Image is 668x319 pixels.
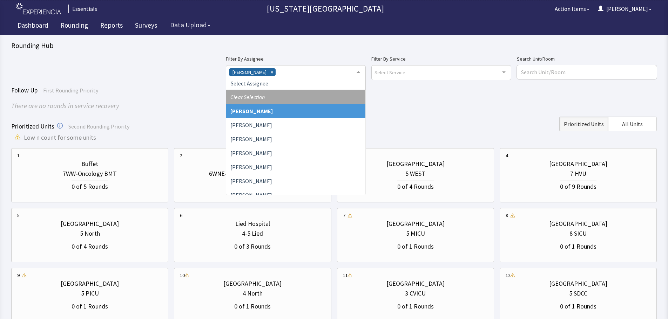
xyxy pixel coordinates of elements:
[68,5,97,13] div: Essentials
[12,18,54,35] a: Dashboard
[564,120,604,128] span: Prioritized Units
[230,108,273,115] span: [PERSON_NAME]
[570,169,586,179] div: 7 HVU
[180,152,182,159] div: 2
[517,55,657,63] label: Search Unit/Room
[166,19,215,32] button: Data Upload
[229,80,351,87] input: Select Assignee
[230,164,272,171] span: [PERSON_NAME]
[397,180,434,192] div: 0 of 4 Rounds
[72,300,108,311] div: 0 of 1 Rounds
[180,272,185,279] div: 10
[405,289,426,298] div: 3 CVICU
[24,133,96,143] span: Low n count for some units
[209,169,296,179] div: 6WNE-Oncology Progressive/ICU
[506,212,508,219] div: 8
[506,272,511,279] div: 12
[622,120,643,128] span: All Units
[608,117,657,131] button: All Units
[234,240,271,251] div: 0 of 3 Rounds
[343,212,345,219] div: 7
[559,117,608,131] button: Prioritized Units
[61,279,119,289] div: [GEOGRAPHIC_DATA]
[549,219,607,229] div: [GEOGRAPHIC_DATA]
[226,90,365,104] span: Clear Selection
[386,279,445,289] div: [GEOGRAPHIC_DATA]
[230,178,272,185] span: [PERSON_NAME]
[234,300,271,311] div: 0 of 1 Rounds
[406,229,425,238] div: 5 MICU
[81,159,98,169] div: Buffet
[61,219,119,229] div: [GEOGRAPHIC_DATA]
[343,272,348,279] div: 11
[80,229,100,238] div: 5 North
[72,180,108,192] div: 0 of 5 Rounds
[130,18,162,35] a: Surveys
[242,229,263,238] div: 4-5 Lied
[226,55,366,63] label: Filter By Assignee
[68,123,129,130] span: Second Rounding Priority
[551,2,594,16] button: Action Items
[63,169,117,179] div: 7WW-Oncology BMT
[17,152,20,159] div: 1
[594,2,656,16] button: [PERSON_NAME]
[560,240,596,251] div: 0 of 1 Rounds
[371,55,511,63] label: Filter By Service
[232,69,266,75] span: [PERSON_NAME]
[43,87,98,94] span: First Rounding Priority
[549,159,607,169] div: [GEOGRAPHIC_DATA]
[375,68,405,76] span: Select Service
[506,152,508,159] div: 4
[11,122,54,130] span: Prioritized Units
[560,180,596,192] div: 0 of 9 Rounds
[72,240,108,251] div: 0 of 4 Rounds
[230,192,272,199] span: [PERSON_NAME]
[230,136,272,143] span: [PERSON_NAME]
[549,279,607,289] div: [GEOGRAPHIC_DATA]
[180,212,182,219] div: 6
[16,3,61,15] img: experiencia_logo.png
[11,85,657,95] div: Follow Up
[223,279,282,289] div: [GEOGRAPHIC_DATA]
[11,101,657,111] div: There are no rounds in service recovery
[386,219,445,229] div: [GEOGRAPHIC_DATA]
[100,3,551,14] p: [US_STATE][GEOGRAPHIC_DATA]
[95,18,128,35] a: Reports
[517,65,657,79] input: Search Unit/Room
[405,169,425,179] div: 5 WEST
[17,272,20,279] div: 9
[560,300,596,311] div: 0 of 1 Rounds
[397,240,434,251] div: 0 of 1 Rounds
[243,289,263,298] div: 4 North
[569,229,587,238] div: 8 SICU
[55,18,93,35] a: Rounding
[81,289,99,298] div: 5 PICU
[386,159,445,169] div: [GEOGRAPHIC_DATA]
[230,122,272,129] span: [PERSON_NAME]
[11,41,657,50] div: Rounding Hub
[235,219,270,229] div: Lied Hospital
[230,150,272,157] span: [PERSON_NAME]
[397,300,434,311] div: 0 of 1 Rounds
[569,289,587,298] div: 5 SDCC
[17,212,20,219] div: 5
